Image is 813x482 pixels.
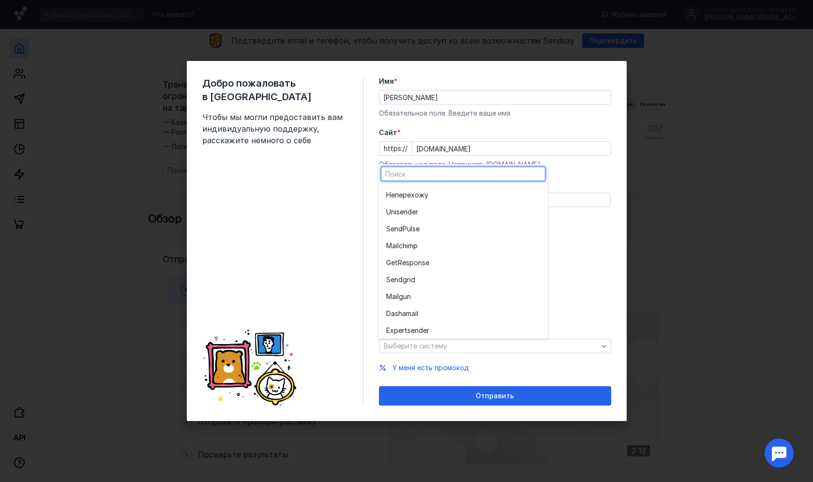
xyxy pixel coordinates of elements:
[378,203,548,220] button: Unisender
[413,241,418,251] span: p
[378,254,548,271] button: GetResponse
[378,288,548,305] button: Mailgun
[386,190,395,200] span: Не
[409,275,415,285] span: id
[395,190,428,200] span: перехожу
[202,76,347,104] span: Добро пожаловать в [GEOGRAPHIC_DATA]
[392,363,469,372] span: У меня есть промокод
[386,224,416,234] span: SendPuls
[416,224,420,234] span: e
[394,326,429,335] span: pertsender
[378,186,548,203] button: Неперехожу
[379,386,611,406] button: Отправить
[379,128,397,137] span: Cайт
[378,220,548,237] button: SendPulse
[386,292,399,301] span: Mail
[378,184,548,339] div: grid
[386,309,417,318] span: Dashamai
[386,241,413,251] span: Mailchim
[384,342,447,350] span: Выберите систему
[378,237,548,254] button: Mailchimp
[386,326,394,335] span: Ex
[202,111,347,146] span: Чтобы мы могли предоставить вам индивидуальную поддержку, расскажите немного о себе
[378,271,548,288] button: Sendgrid
[379,339,611,353] button: Выберите систему
[379,76,394,86] span: Имя
[386,258,391,268] span: G
[417,309,418,318] span: l
[378,305,548,322] button: Dashamail
[378,322,548,339] button: Expertsender
[379,108,611,118] div: Обязательное поле. Введите ваше имя
[381,167,545,181] input: Поиск
[416,207,418,217] span: r
[399,292,411,301] span: gun
[391,258,429,268] span: etResponse
[386,275,409,285] span: Sendgr
[386,207,416,217] span: Unisende
[379,160,611,169] div: Обязательное поле. Например: [DOMAIN_NAME]
[476,392,514,400] span: Отправить
[392,363,469,373] button: У меня есть промокод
